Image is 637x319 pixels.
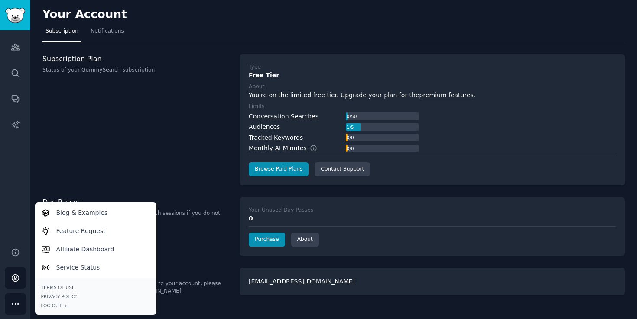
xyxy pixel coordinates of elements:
div: Free Tier [249,71,616,80]
h2: Your Account [42,8,127,22]
div: 0 / 0 [346,134,354,141]
a: Subscription [42,24,81,42]
p: Service Status [56,263,100,272]
div: Your Unused Day Passes [249,207,313,214]
div: 0 / 0 [346,145,354,152]
a: About [291,233,319,247]
a: premium features [419,92,474,99]
div: Audiences [249,122,280,132]
a: Privacy Policy [41,293,150,299]
div: [EMAIL_ADDRESS][DOMAIN_NAME] [240,268,625,295]
div: Tracked Keywords [249,133,303,142]
p: Feature Request [56,227,106,236]
span: Subscription [45,27,78,35]
a: Terms of Use [41,284,150,290]
div: Type [249,63,261,71]
a: Feature Request [36,222,155,240]
p: Blog & Examples [56,208,108,217]
a: Notifications [88,24,127,42]
div: Limits [249,103,265,111]
h3: Day Passes [42,197,231,207]
h3: Subscription Plan [42,54,231,63]
span: Notifications [91,27,124,35]
div: About [249,83,264,91]
a: Service Status [36,258,155,276]
a: Contact Support [315,162,370,176]
div: 0 / 50 [346,112,357,120]
p: Affiliate Dashboard [56,245,114,254]
a: Affiliate Dashboard [36,240,155,258]
div: You're on the limited free tier. Upgrade your plan for the . [249,91,616,100]
a: Purchase [249,233,285,247]
div: Conversation Searches [249,112,318,121]
img: GummySearch logo [5,8,25,23]
p: Status of your GummySearch subscription [42,66,231,74]
a: Browse Paid Plans [249,162,309,176]
div: Monthly AI Minutes [249,144,326,153]
a: Blog & Examples [36,204,155,222]
div: 1 / 5 [346,123,354,131]
div: Log Out → [41,303,150,309]
div: 0 [249,214,616,223]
